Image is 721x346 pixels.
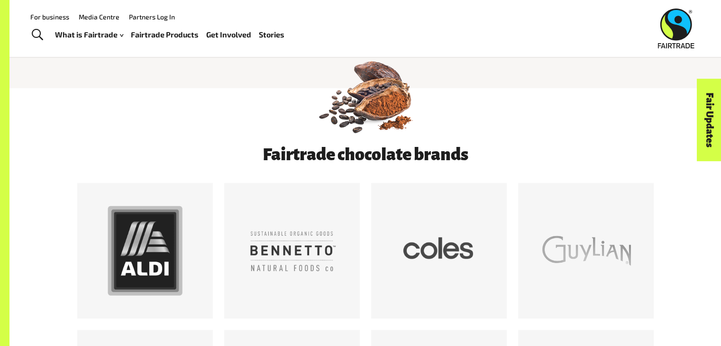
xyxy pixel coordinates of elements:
a: What is Fairtrade [55,28,123,42]
a: Toggle Search [26,23,49,47]
a: Get Involved [206,28,251,42]
a: Fairtrade Products [131,28,199,42]
img: Fairtrade Australia New Zealand logo [658,9,694,48]
h3: Fairtrade chocolate brands [125,145,606,164]
a: For business [30,13,69,21]
img: 02 Cocoa [316,46,415,145]
a: Media Centre [79,13,119,21]
a: Partners Log In [129,13,175,21]
a: Stories [259,28,284,42]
